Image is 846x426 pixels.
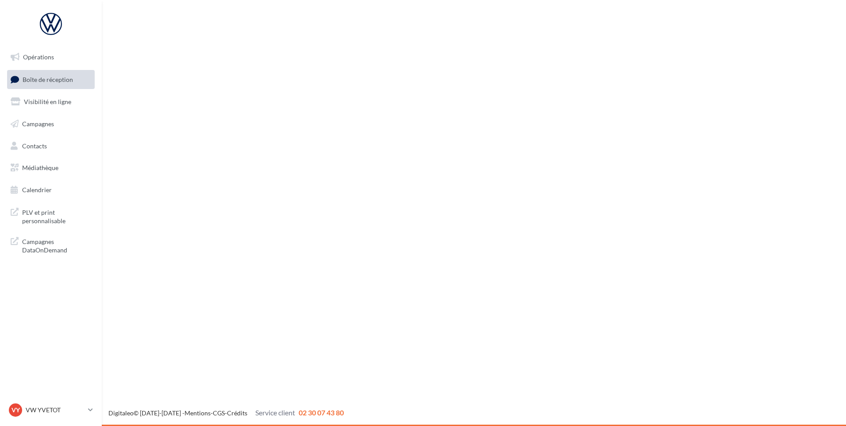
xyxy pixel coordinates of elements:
a: VY VW YVETOT [7,402,95,418]
a: Digitaleo [108,409,134,417]
span: 02 30 07 43 80 [299,408,344,417]
span: Médiathèque [22,164,58,171]
a: Médiathèque [5,159,96,177]
a: Opérations [5,48,96,66]
a: Contacts [5,137,96,155]
span: Campagnes [22,120,54,128]
a: Visibilité en ligne [5,93,96,111]
span: Campagnes DataOnDemand [22,236,91,255]
a: Mentions [185,409,211,417]
span: © [DATE]-[DATE] - - - [108,409,344,417]
span: Visibilité en ligne [24,98,71,105]
a: Crédits [227,409,247,417]
span: PLV et print personnalisable [22,206,91,225]
a: Boîte de réception [5,70,96,89]
a: CGS [213,409,225,417]
a: Campagnes [5,115,96,133]
p: VW YVETOT [26,406,85,414]
a: Campagnes DataOnDemand [5,232,96,258]
span: Boîte de réception [23,75,73,83]
a: PLV et print personnalisable [5,203,96,229]
span: Calendrier [22,186,52,194]
span: Contacts [22,142,47,149]
span: Service client [255,408,295,417]
span: Opérations [23,53,54,61]
span: VY [12,406,20,414]
a: Calendrier [5,181,96,199]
